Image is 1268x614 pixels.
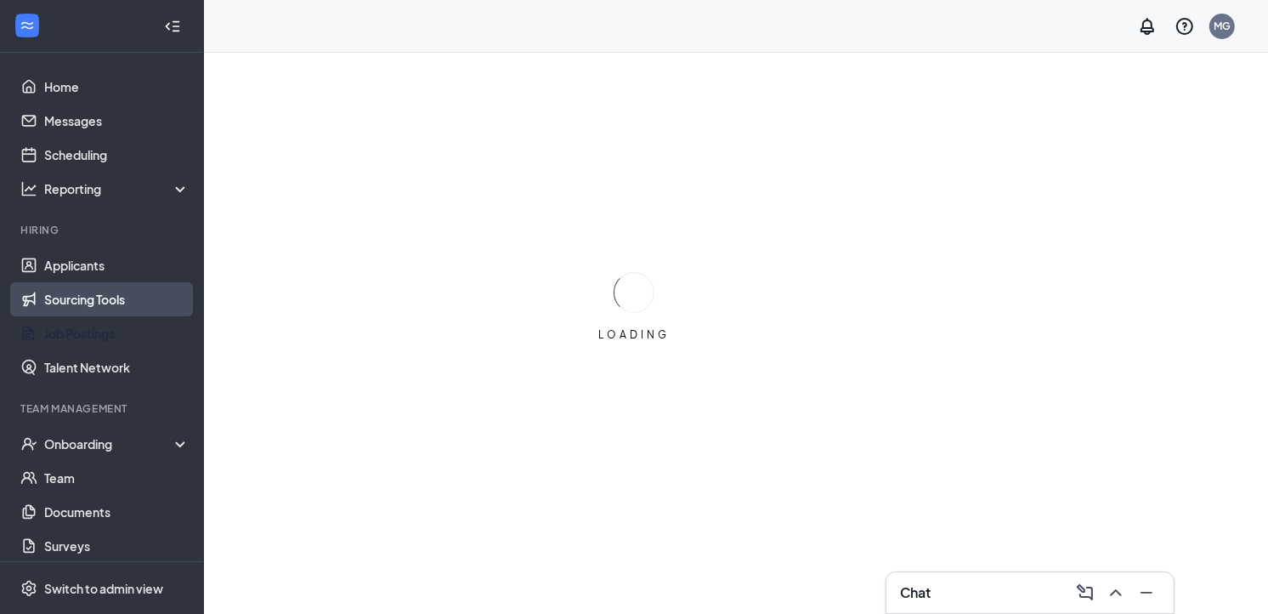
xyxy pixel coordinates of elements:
[44,461,190,495] a: Team
[1214,19,1231,33] div: MG
[44,435,175,452] div: Onboarding
[1072,579,1099,606] button: ComposeMessage
[1175,16,1195,37] svg: QuestionInfo
[44,138,190,172] a: Scheduling
[20,580,37,597] svg: Settings
[44,282,190,316] a: Sourcing Tools
[44,580,163,597] div: Switch to admin view
[1136,583,1157,603] svg: Minimize
[44,248,190,282] a: Applicants
[44,70,190,104] a: Home
[44,316,190,350] a: Job Postings
[20,180,37,197] svg: Analysis
[19,17,36,34] svg: WorkstreamLogo
[1137,16,1158,37] svg: Notifications
[44,529,190,563] a: Surveys
[1133,579,1160,606] button: Minimize
[20,223,186,237] div: Hiring
[44,104,190,138] a: Messages
[44,495,190,529] a: Documents
[44,180,190,197] div: Reporting
[20,435,37,452] svg: UserCheck
[1075,583,1095,603] svg: ComposeMessage
[592,327,676,342] div: LOADING
[164,18,181,35] svg: Collapse
[20,401,186,416] div: Team Management
[900,583,931,602] h3: Chat
[1102,579,1129,606] button: ChevronUp
[44,350,190,384] a: Talent Network
[1106,583,1126,603] svg: ChevronUp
